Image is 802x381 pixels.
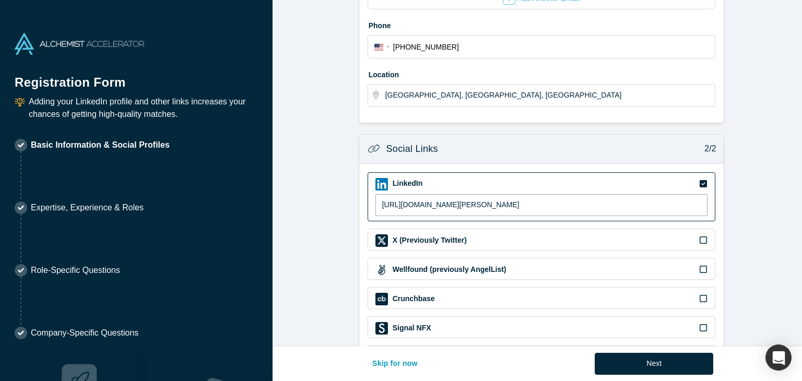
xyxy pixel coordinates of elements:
div: Signal NFX iconSignal NFX [368,316,715,338]
p: Expertise, Experience & Roles [31,201,144,214]
p: Basic Information & Social Profiles [31,139,170,151]
h3: Social Links [386,142,438,156]
p: Adding your LinkedIn profile and other links increases your chances of getting high-quality matches. [29,96,258,121]
label: Phone [368,17,715,31]
h1: Registration Form [15,62,258,92]
img: Signal NFX icon [375,322,388,335]
label: X (Previously Twitter) [392,235,467,246]
p: 2/2 [699,142,716,155]
div: Wellfound (previously AngelList) iconWellfound (previously AngelList) [368,258,715,280]
img: Wellfound (previously AngelList) icon [375,264,388,276]
label: Wellfound (previously AngelList) [392,264,506,275]
div: LinkedIn iconLinkedIn [368,172,715,222]
p: Company-Specific Questions [31,327,138,339]
label: Crunchbase [392,293,435,304]
button: Next [595,353,713,375]
label: Signal NFX [392,323,431,334]
button: Skip for now [361,353,429,375]
div: X (Previously Twitter) iconX (Previously Twitter) [368,229,715,251]
label: LinkedIn [392,178,423,189]
img: Alchemist Accelerator Logo [15,33,144,55]
img: LinkedIn icon [375,178,388,190]
label: Location [368,66,715,80]
div: Crunchbase iconCrunchbase [368,287,715,309]
p: Role-Specific Questions [31,264,120,277]
input: Enter a location [385,85,714,106]
img: X (Previously Twitter) icon [375,234,388,247]
img: Crunchbase icon [375,293,388,305]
